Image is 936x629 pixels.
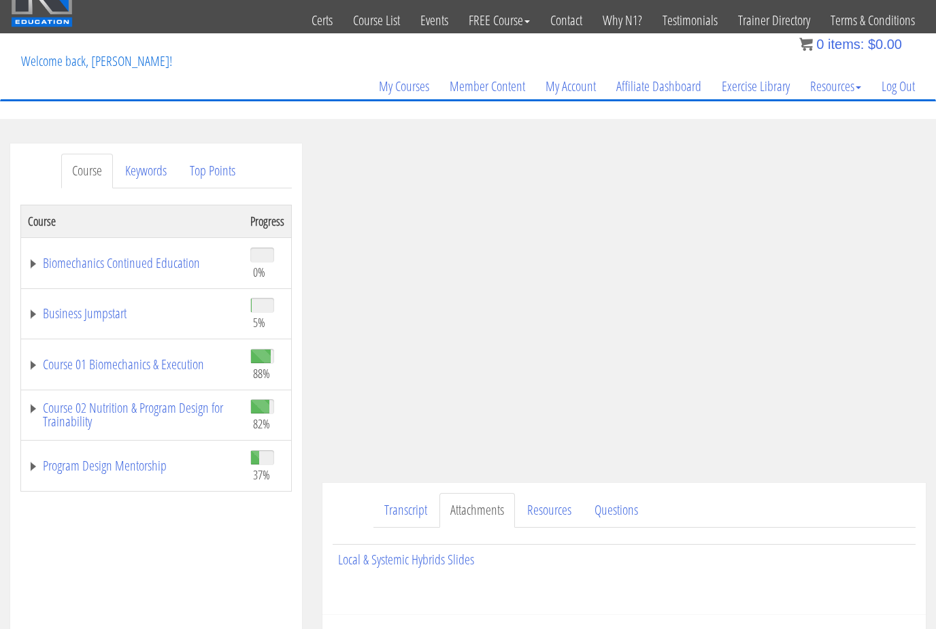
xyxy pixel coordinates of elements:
span: 88% [253,366,270,381]
a: Affiliate Dashboard [606,54,712,119]
a: Questions [584,493,649,528]
a: Resources [800,54,871,119]
a: Resources [516,493,582,528]
a: Attachments [439,493,515,528]
a: Local & Systemic Hybrids Slides [338,550,474,568]
a: Biomechanics Continued Education [28,256,237,270]
img: icon11.png [799,37,813,51]
a: Program Design Mentorship [28,459,237,473]
a: Keywords [114,154,178,188]
a: My Courses [369,54,439,119]
a: Member Content [439,54,535,119]
a: Exercise Library [712,54,800,119]
th: Progress [244,205,292,237]
span: 37% [253,467,270,482]
span: items: [828,37,864,52]
a: Course 01 Biomechanics & Execution [28,358,237,371]
span: 0% [253,265,265,279]
span: 82% [253,416,270,431]
p: Welcome back, [PERSON_NAME]! [11,34,182,88]
a: 0 items: $0.00 [799,37,902,52]
span: $ [868,37,875,52]
bdi: 0.00 [868,37,902,52]
a: My Account [535,54,606,119]
a: Transcript [373,493,438,528]
span: 5% [253,315,265,330]
a: Course 02 Nutrition & Program Design for Trainability [28,401,237,428]
th: Course [21,205,244,237]
a: Course [61,154,113,188]
a: Log Out [871,54,925,119]
a: Top Points [179,154,246,188]
span: 0 [816,37,824,52]
a: Business Jumpstart [28,307,237,320]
